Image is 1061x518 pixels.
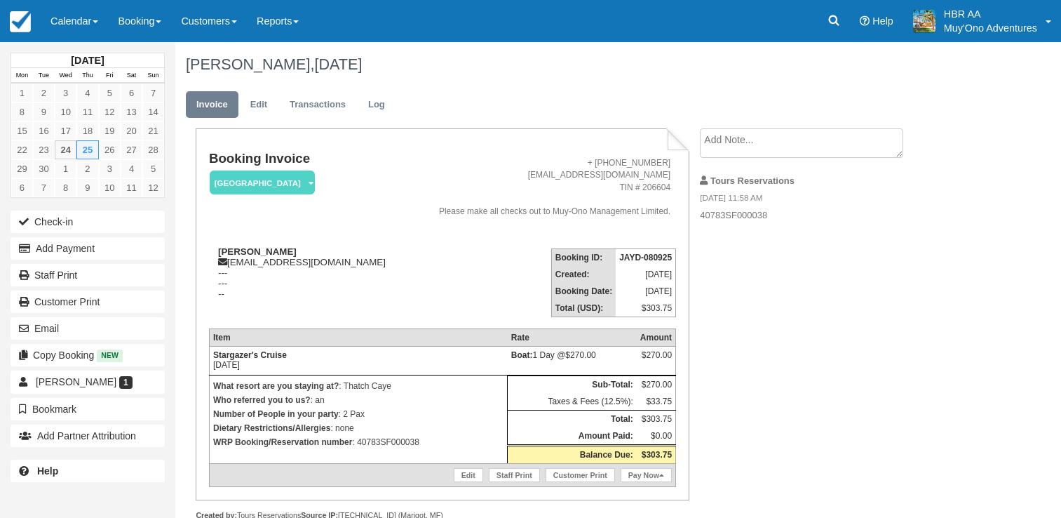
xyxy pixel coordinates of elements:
[508,410,637,427] th: Total:
[99,140,121,159] a: 26
[142,159,164,178] a: 5
[121,102,142,121] a: 13
[33,178,55,197] a: 7
[213,423,330,433] strong: Dietary Restrictions/Allergies
[121,159,142,178] a: 4
[76,178,98,197] a: 9
[11,264,165,286] a: Staff Print
[637,328,676,346] th: Amount
[508,328,637,346] th: Rate
[33,159,55,178] a: 30
[99,121,121,140] a: 19
[637,393,676,411] td: $33.75
[11,84,33,102] a: 1
[213,393,504,407] p: : an
[11,68,33,84] th: Mon
[11,344,165,366] button: Copy Booking New
[76,121,98,140] a: 18
[454,468,483,482] a: Edit
[142,121,164,140] a: 21
[11,211,165,233] button: Check-in
[213,381,339,391] strong: What resort are you staying at?
[358,91,396,119] a: Log
[11,460,165,482] a: Help
[710,175,795,186] strong: Tours Reservations
[213,421,504,435] p: : none
[511,350,533,360] strong: Boat
[76,159,98,178] a: 2
[619,253,672,263] strong: JAYD-080925
[637,427,676,446] td: $0.00
[616,283,675,300] td: [DATE]
[33,140,55,159] a: 23
[76,68,98,84] th: Thu
[546,468,615,482] a: Customer Print
[99,68,121,84] th: Fri
[37,465,58,477] b: Help
[55,84,76,102] a: 3
[99,84,121,102] a: 5
[640,350,672,371] div: $270.00
[213,407,504,421] p: : 2 Pax
[860,16,870,26] i: Help
[119,376,133,389] span: 1
[209,346,507,375] td: [DATE]
[944,7,1037,21] p: HBR AA
[213,379,504,393] p: : Thatch Caye
[121,84,142,102] a: 6
[99,178,121,197] a: 10
[11,121,33,140] a: 15
[621,468,672,482] a: Pay Now
[508,376,637,393] th: Sub-Total:
[279,91,356,119] a: Transactions
[11,371,165,393] a: [PERSON_NAME] 1
[213,435,504,449] p: : 40783SF000038
[99,102,121,121] a: 12
[637,376,676,393] td: $270.00
[913,10,935,32] img: A20
[209,152,406,166] h1: Booking Invoice
[142,68,164,84] th: Sun
[142,102,164,121] a: 14
[10,11,31,32] img: checkfront-main-nav-mini-logo.png
[508,427,637,446] th: Amount Paid:
[213,409,339,419] strong: Number of People in your party
[616,266,675,283] td: [DATE]
[642,450,672,460] strong: $303.75
[872,15,893,27] span: Help
[76,140,98,159] a: 25
[121,178,142,197] a: 11
[637,410,676,427] td: $303.75
[11,178,33,197] a: 6
[209,328,507,346] th: Item
[11,237,165,260] button: Add Payment
[142,178,164,197] a: 12
[944,21,1037,35] p: Muy'Ono Adventures
[33,102,55,121] a: 9
[209,246,406,317] div: [EMAIL_ADDRESS][DOMAIN_NAME] --- --- --
[186,56,961,73] h1: [PERSON_NAME],
[240,91,278,119] a: Edit
[11,102,33,121] a: 8
[36,376,116,387] span: [PERSON_NAME]
[551,248,616,266] th: Booking ID:
[700,209,936,223] p: 40783SF000038
[213,350,287,360] strong: Stargazer's Cruise
[209,170,310,196] a: [GEOGRAPHIC_DATA]
[97,350,123,361] span: New
[55,178,76,197] a: 8
[33,121,55,140] a: 16
[121,121,142,140] a: 20
[121,68,142,84] th: Sat
[551,266,616,283] th: Created:
[55,68,76,84] th: Wed
[142,84,164,102] a: 7
[565,350,595,360] span: $270.00
[213,395,311,405] strong: Who referred you to us?
[551,300,616,317] th: Total (USD):
[412,157,671,218] address: + [PHONE_NUMBER] [EMAIL_ADDRESS][DOMAIN_NAME] TIN # 206604 Please make all checks out to Muy-Ono ...
[11,398,165,420] button: Bookmark
[76,102,98,121] a: 11
[11,291,165,313] a: Customer Print
[508,393,637,411] td: Taxes & Fees (12.5%):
